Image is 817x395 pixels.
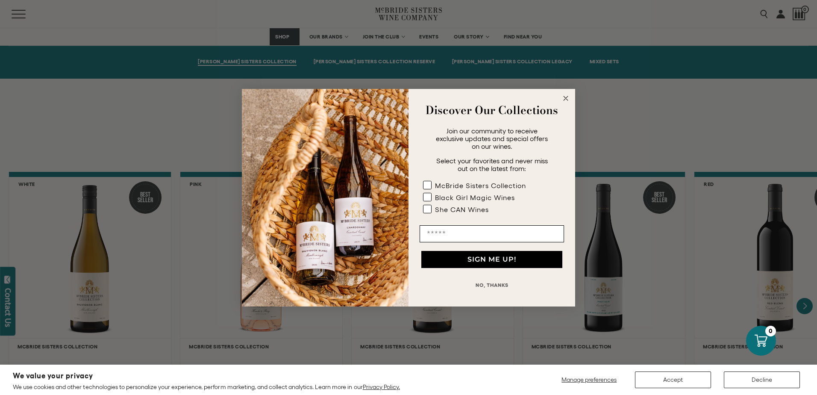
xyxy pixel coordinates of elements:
img: 42653730-7e35-4af7-a99d-12bf478283cf.jpeg [242,89,408,307]
span: Join our community to receive exclusive updates and special offers on our wines. [436,127,548,150]
button: Decline [724,371,800,388]
p: We use cookies and other technologies to personalize your experience, perform marketing, and coll... [13,383,400,391]
div: McBride Sisters Collection [435,182,526,189]
button: Close dialog [561,93,571,103]
input: Email [420,225,564,242]
div: 0 [765,326,776,336]
strong: Discover Our Collections [426,102,558,118]
button: Accept [635,371,711,388]
div: She CAN Wines [435,206,489,213]
button: NO, THANKS [420,277,564,294]
h2: We value your privacy [13,372,400,380]
a: Privacy Policy. [363,383,400,390]
span: Select your favorites and never miss out on the latest from: [436,157,548,172]
span: Manage preferences [561,376,617,383]
div: Black Girl Magic Wines [435,194,515,201]
button: SIGN ME UP! [421,251,562,268]
button: Manage preferences [556,371,622,388]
